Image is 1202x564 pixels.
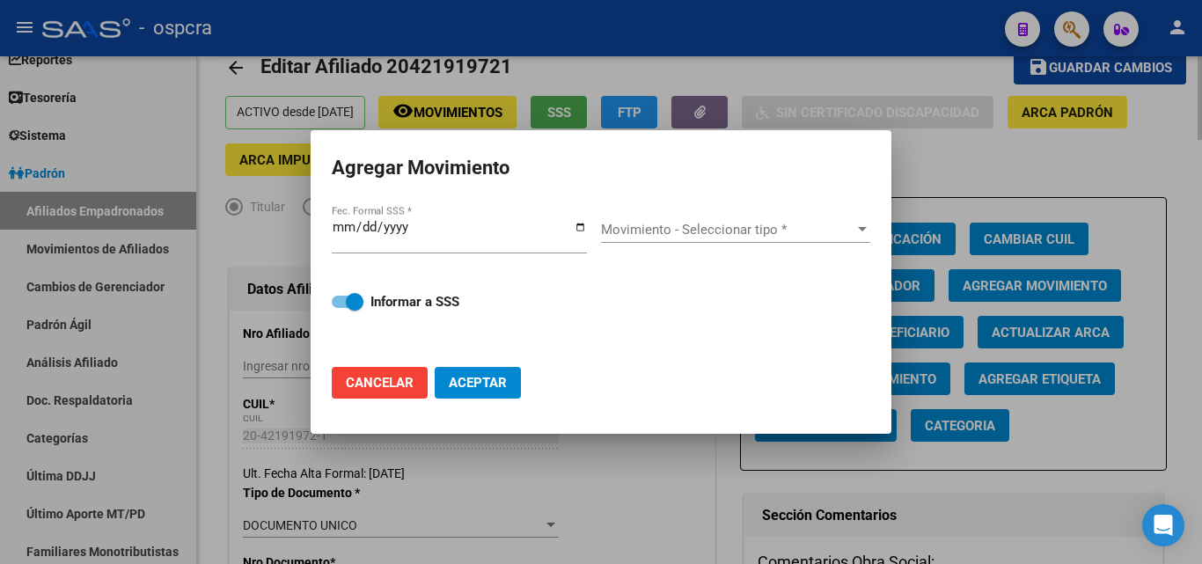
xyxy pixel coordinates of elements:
[332,367,428,399] button: Cancelar
[601,222,854,238] span: Movimiento - Seleccionar tipo *
[370,294,459,310] strong: Informar a SSS
[332,151,870,185] h2: Agregar Movimiento
[435,367,521,399] button: Aceptar
[346,375,414,391] span: Cancelar
[449,375,507,391] span: Aceptar
[1142,504,1184,546] div: Open Intercom Messenger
